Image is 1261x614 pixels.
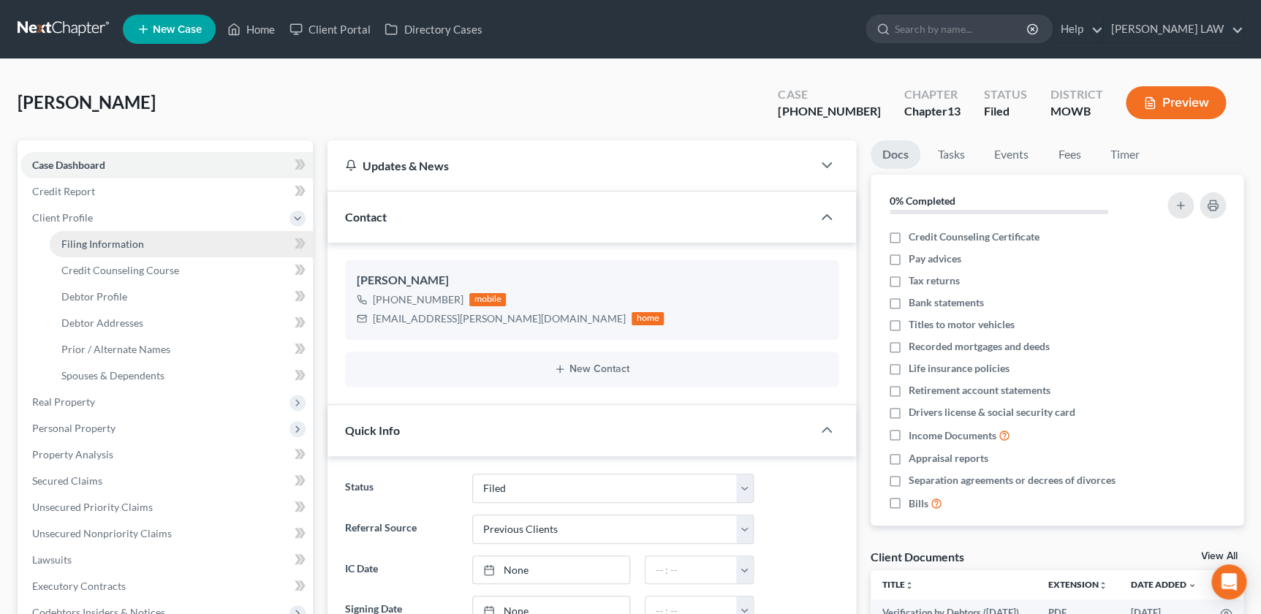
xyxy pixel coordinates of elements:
a: Events [982,140,1040,169]
div: home [632,312,664,325]
a: Unsecured Nonpriority Claims [20,520,313,547]
span: Filing Information [61,238,144,250]
div: Chapter [904,86,960,103]
a: Prior / Alternate Names [50,336,313,363]
div: Open Intercom Messenger [1211,564,1246,599]
a: Unsecured Priority Claims [20,494,313,520]
a: Timer [1099,140,1151,169]
i: unfold_more [905,581,914,590]
a: None [473,556,629,584]
span: Client Profile [32,211,93,224]
a: Secured Claims [20,468,313,494]
a: Extensionunfold_more [1048,579,1107,590]
label: IC Date [338,556,465,585]
span: Appraisal reports [909,451,988,466]
span: Contact [345,210,387,224]
a: View All [1201,551,1238,561]
div: Filed [983,103,1026,120]
span: Credit Report [32,185,95,197]
div: Case [778,86,880,103]
a: Help [1053,16,1102,42]
span: Unsecured Priority Claims [32,501,153,513]
span: Credit Counseling Course [61,264,179,276]
span: Separation agreements or decrees of divorces [909,473,1116,488]
a: Credit Counseling Course [50,257,313,284]
div: Updates & News [345,158,794,173]
div: [PHONE_NUMBER] [373,292,463,307]
span: Debtor Profile [61,290,127,303]
div: Status [983,86,1026,103]
span: Personal Property [32,422,116,434]
span: Lawsuits [32,553,72,566]
span: Life insurance policies [909,361,1010,376]
a: Fees [1046,140,1093,169]
span: Tax returns [909,273,960,288]
a: Directory Cases [377,16,489,42]
a: Date Added expand_more [1131,579,1197,590]
a: [PERSON_NAME] LAW [1104,16,1243,42]
span: Spouses & Dependents [61,369,164,382]
a: Titleunfold_more [882,579,914,590]
span: Real Property [32,395,95,408]
span: Property Analysis [32,448,113,460]
span: Retirement account statements [909,383,1050,398]
a: Docs [871,140,920,169]
span: 13 [947,104,960,118]
div: Client Documents [871,549,964,564]
span: Bank statements [909,295,984,310]
strong: 0% Completed [890,194,955,207]
span: Pay advices [909,251,961,266]
input: Search by name... [895,15,1029,42]
span: Quick Info [345,423,400,437]
span: Secured Claims [32,474,102,487]
button: New Contact [357,363,826,375]
span: Executory Contracts [32,580,126,592]
span: Credit Counseling Certificate [909,230,1040,244]
span: Recorded mortgages and deeds [909,339,1050,354]
span: Unsecured Nonpriority Claims [32,527,172,539]
a: Tasks [926,140,977,169]
a: Property Analysis [20,441,313,468]
a: Home [220,16,282,42]
a: Lawsuits [20,547,313,573]
a: Client Portal [282,16,377,42]
a: Executory Contracts [20,573,313,599]
label: Status [338,474,465,503]
span: Prior / Alternate Names [61,343,170,355]
a: Debtor Addresses [50,310,313,336]
div: District [1050,86,1102,103]
span: Drivers license & social security card [909,405,1075,420]
div: mobile [469,293,506,306]
span: Income Documents [909,428,996,443]
button: Preview [1126,86,1226,119]
input: -- : -- [645,556,737,584]
i: unfold_more [1099,581,1107,590]
i: expand_more [1188,581,1197,590]
div: Chapter [904,103,960,120]
a: Filing Information [50,231,313,257]
span: Case Dashboard [32,159,105,171]
label: Referral Source [338,515,465,544]
div: [PHONE_NUMBER] [778,103,880,120]
a: Credit Report [20,178,313,205]
span: New Case [153,24,202,35]
a: Debtor Profile [50,284,313,310]
span: [PERSON_NAME] [18,91,156,113]
a: Case Dashboard [20,152,313,178]
div: MOWB [1050,103,1102,120]
span: Titles to motor vehicles [909,317,1015,332]
a: Spouses & Dependents [50,363,313,389]
span: Bills [909,496,928,511]
div: [PERSON_NAME] [357,272,826,289]
span: Debtor Addresses [61,317,143,329]
div: [EMAIL_ADDRESS][PERSON_NAME][DOMAIN_NAME] [373,311,626,326]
